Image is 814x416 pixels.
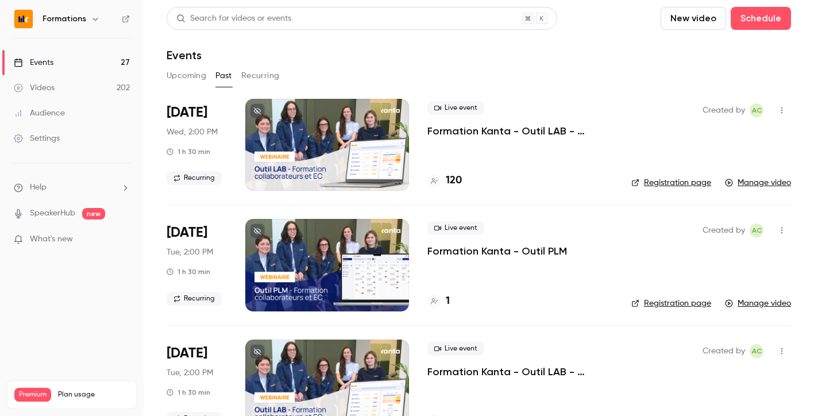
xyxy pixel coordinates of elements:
button: Upcoming [167,67,206,85]
div: Videos [14,82,55,94]
button: Past [215,67,232,85]
div: Settings [14,133,60,144]
span: Anaïs Cachelou [750,344,763,358]
div: Audience [14,107,65,119]
div: 1 h 30 min [167,388,210,397]
span: Plan usage [58,390,129,399]
h4: 120 [446,173,462,188]
button: Schedule [731,7,791,30]
span: AC [752,103,762,117]
span: Live event [427,221,484,235]
span: Premium [14,388,51,402]
span: Anaïs Cachelou [750,224,763,237]
a: Formation Kanta - Outil LAB - Experts Comptables & Collaborateurs [427,124,613,138]
span: Recurring [167,292,222,306]
button: New video [661,7,726,30]
div: Events [14,57,53,68]
a: Registration page [631,177,711,188]
div: Sep 2 Tue, 2:00 PM (Europe/Paris) [167,219,227,311]
iframe: Noticeable Trigger [116,234,130,245]
span: Anaïs Cachelou [750,103,763,117]
span: Created by [703,344,745,358]
button: Recurring [241,67,280,85]
span: Recurring [167,171,222,185]
span: new [82,208,105,219]
a: 120 [427,173,462,188]
span: Live event [427,342,484,356]
div: Sep 3 Wed, 2:00 PM (Europe/Paris) [167,99,227,191]
h4: 1 [446,294,450,309]
span: What's new [30,233,73,245]
div: 1 h 30 min [167,267,210,276]
span: Tue, 2:00 PM [167,246,213,258]
li: help-dropdown-opener [14,182,130,194]
img: Formations [14,10,33,28]
a: 1 [427,294,450,309]
a: Registration page [631,298,711,309]
span: Live event [427,101,484,115]
a: SpeakerHub [30,207,75,219]
h6: Formations [43,13,86,25]
span: AC [752,344,762,358]
div: 1 h 30 min [167,147,210,156]
span: [DATE] [167,344,207,363]
a: Manage video [725,177,791,188]
span: [DATE] [167,224,207,242]
a: Formation Kanta - Outil LAB - Experts Comptables & Collaborateurs [427,365,613,379]
span: Created by [703,103,745,117]
span: Help [30,182,47,194]
span: AC [752,224,762,237]
a: Manage video [725,298,791,309]
a: Formation Kanta - Outil PLM [427,244,567,258]
span: [DATE] [167,103,207,122]
div: Search for videos or events [176,13,291,25]
span: Tue, 2:00 PM [167,367,213,379]
h1: Events [167,48,202,62]
span: Created by [703,224,745,237]
span: Wed, 2:00 PM [167,126,218,138]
